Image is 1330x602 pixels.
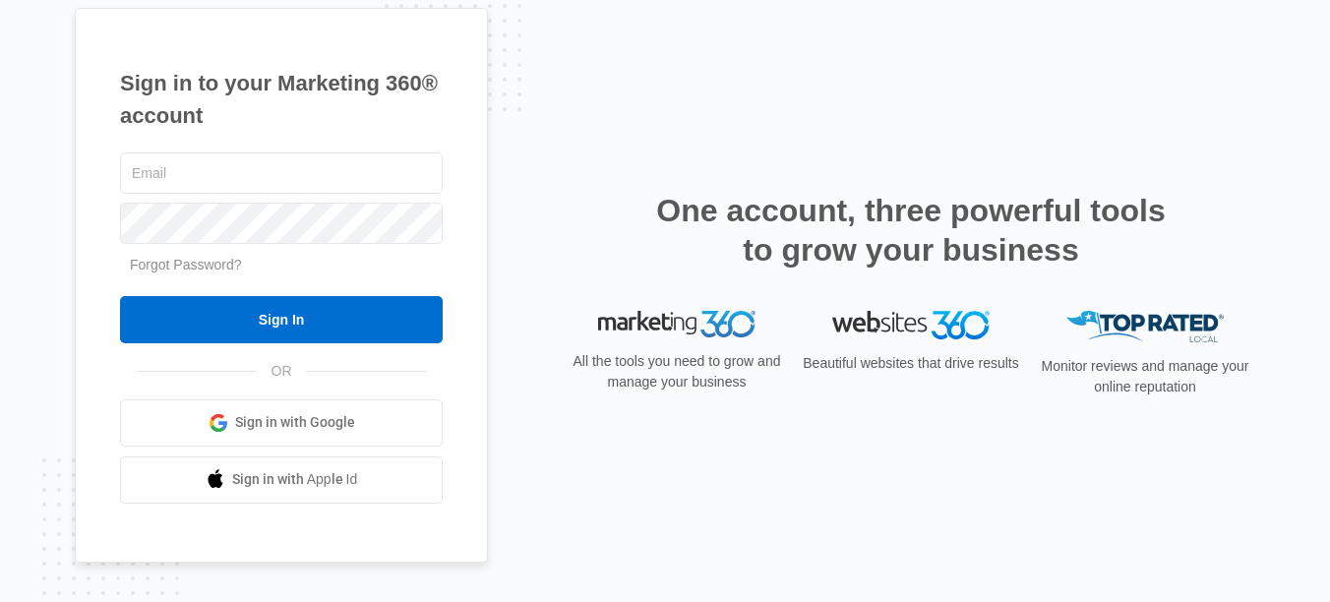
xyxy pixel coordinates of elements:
img: Top Rated Local [1066,311,1224,343]
img: Marketing 360 [598,311,756,338]
input: Sign In [120,296,443,343]
img: Websites 360 [832,311,990,339]
p: Monitor reviews and manage your online reputation [1035,356,1255,397]
h1: Sign in to your Marketing 360® account [120,67,443,132]
a: Forgot Password? [130,257,242,272]
h2: One account, three powerful tools to grow your business [650,191,1172,270]
p: Beautiful websites that drive results [801,353,1021,374]
input: Email [120,152,443,194]
p: All the tools you need to grow and manage your business [567,351,787,392]
a: Sign in with Apple Id [120,456,443,504]
span: Sign in with Apple Id [232,469,358,490]
a: Sign in with Google [120,399,443,447]
span: OR [258,361,306,382]
span: Sign in with Google [235,412,355,433]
